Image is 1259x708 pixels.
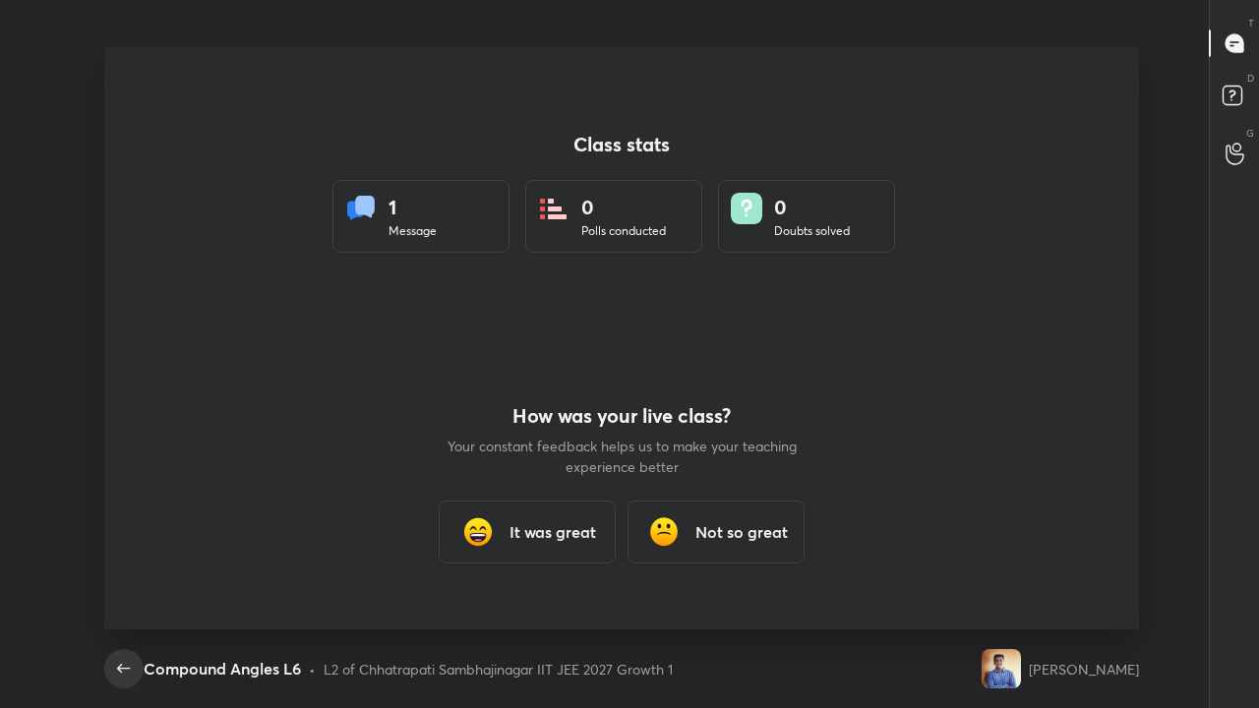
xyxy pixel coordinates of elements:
div: • [309,659,316,679]
h4: Class stats [332,133,911,156]
div: Compound Angles L6 [144,657,301,680]
div: Message [389,222,437,240]
p: G [1246,126,1254,141]
div: 0 [774,193,850,222]
p: T [1248,16,1254,30]
div: Doubts solved [774,222,850,240]
img: frowning_face_cmp.gif [644,512,684,552]
div: [PERSON_NAME] [1029,659,1139,679]
div: L2 of Chhatrapati Sambhajinagar IIT JEE 2027 Growth 1 [324,659,673,679]
div: 1 [389,193,437,222]
img: doubts.8a449be9.svg [731,193,762,224]
img: 3837170fdf774a0a80afabd66fc0582a.jpg [982,649,1021,688]
h3: It was great [510,520,596,544]
p: Your constant feedback helps us to make your teaching experience better [445,436,799,477]
div: Polls conducted [581,222,666,240]
h4: How was your live class? [445,404,799,428]
img: statsPoll.b571884d.svg [538,193,570,224]
h3: Not so great [695,520,788,544]
img: grinning_face_with_smiling_eyes_cmp.gif [458,512,498,552]
img: statsMessages.856aad98.svg [345,193,377,224]
p: D [1247,71,1254,86]
div: 0 [581,193,666,222]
